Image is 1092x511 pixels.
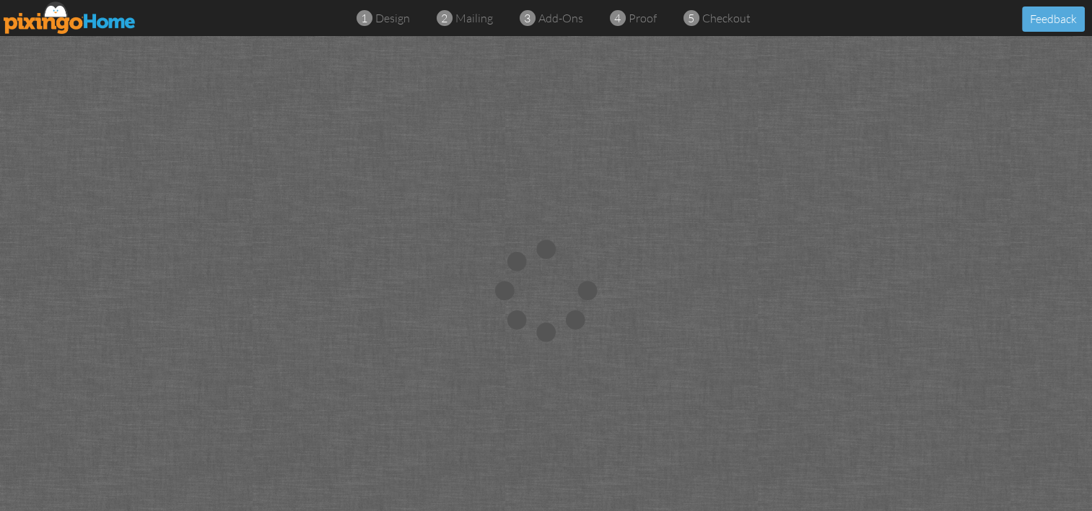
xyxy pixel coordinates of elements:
span: 4 [614,10,621,27]
span: 1 [361,10,367,27]
span: mailing [455,11,493,25]
span: proof [629,11,657,25]
img: pixingo logo [4,1,136,34]
button: Feedback [1022,6,1085,32]
iframe: Chat [1091,510,1092,511]
span: add-ons [538,11,583,25]
span: design [375,11,410,25]
span: 5 [688,10,694,27]
span: 3 [524,10,530,27]
span: 2 [441,10,447,27]
span: checkout [702,11,751,25]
